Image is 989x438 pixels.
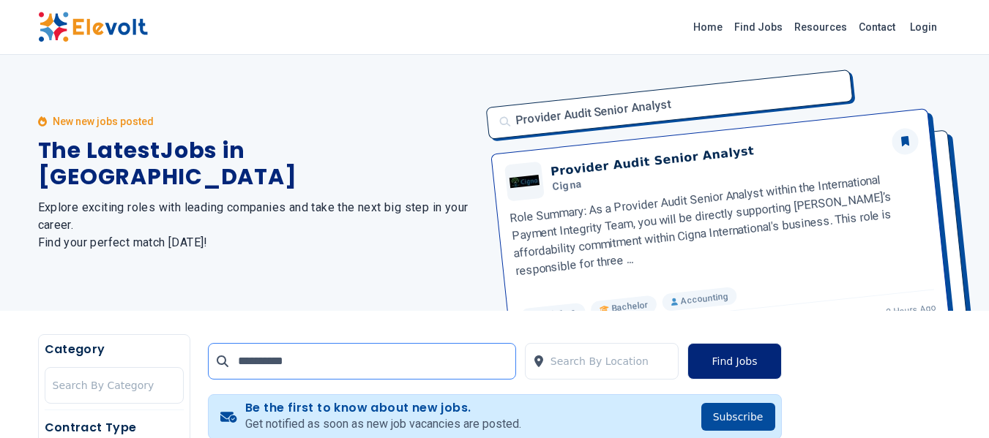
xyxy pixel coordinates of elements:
p: Get notified as soon as new job vacancies are posted. [245,415,521,433]
a: Contact [853,15,901,39]
a: Home [687,15,728,39]
button: Subscribe [701,403,775,431]
h1: The Latest Jobs in [GEOGRAPHIC_DATA] [38,137,477,190]
a: Find Jobs [728,15,788,39]
a: Login [901,12,946,42]
h5: Contract Type [45,419,184,437]
h5: Category [45,341,184,358]
img: Elevolt [38,12,148,42]
p: New new jobs posted [53,114,154,129]
button: Find Jobs [687,343,781,380]
h2: Explore exciting roles with leading companies and take the next big step in your career. Find you... [38,199,477,252]
iframe: Chat Widget [916,368,989,438]
h4: Be the first to know about new jobs. [245,401,521,415]
a: Resources [788,15,853,39]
